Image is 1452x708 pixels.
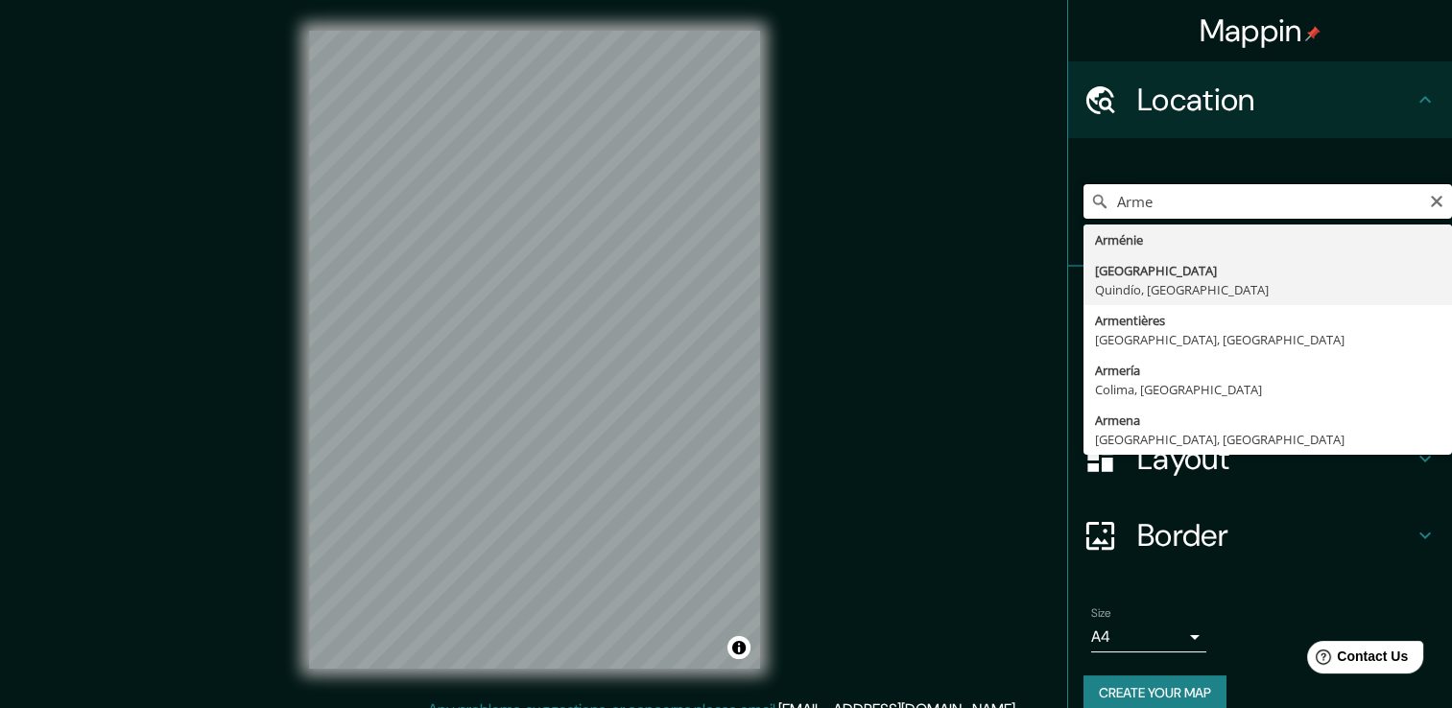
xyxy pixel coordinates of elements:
div: Border [1068,497,1452,574]
label: Size [1091,605,1111,622]
div: Location [1068,61,1452,138]
iframe: Help widget launcher [1281,633,1431,687]
div: Colima, [GEOGRAPHIC_DATA] [1095,380,1440,399]
div: Armería [1095,361,1440,380]
button: Clear [1429,191,1444,209]
div: Layout [1068,420,1452,497]
button: Toggle attribution [727,636,750,659]
input: Pick your city or area [1083,184,1452,219]
h4: Layout [1137,439,1414,478]
h4: Border [1137,516,1414,555]
div: Arménie [1095,230,1440,249]
canvas: Map [309,31,760,669]
div: A4 [1091,622,1206,652]
div: Quindío, [GEOGRAPHIC_DATA] [1095,280,1440,299]
div: [GEOGRAPHIC_DATA], [GEOGRAPHIC_DATA] [1095,430,1440,449]
div: [GEOGRAPHIC_DATA], [GEOGRAPHIC_DATA] [1095,330,1440,349]
h4: Location [1137,81,1414,119]
div: [GEOGRAPHIC_DATA] [1095,261,1440,280]
div: Armena [1095,411,1440,430]
div: Pins [1068,267,1452,343]
div: Armentières [1095,311,1440,330]
h4: Mappin [1200,12,1321,50]
div: Style [1068,343,1452,420]
img: pin-icon.png [1305,26,1321,41]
